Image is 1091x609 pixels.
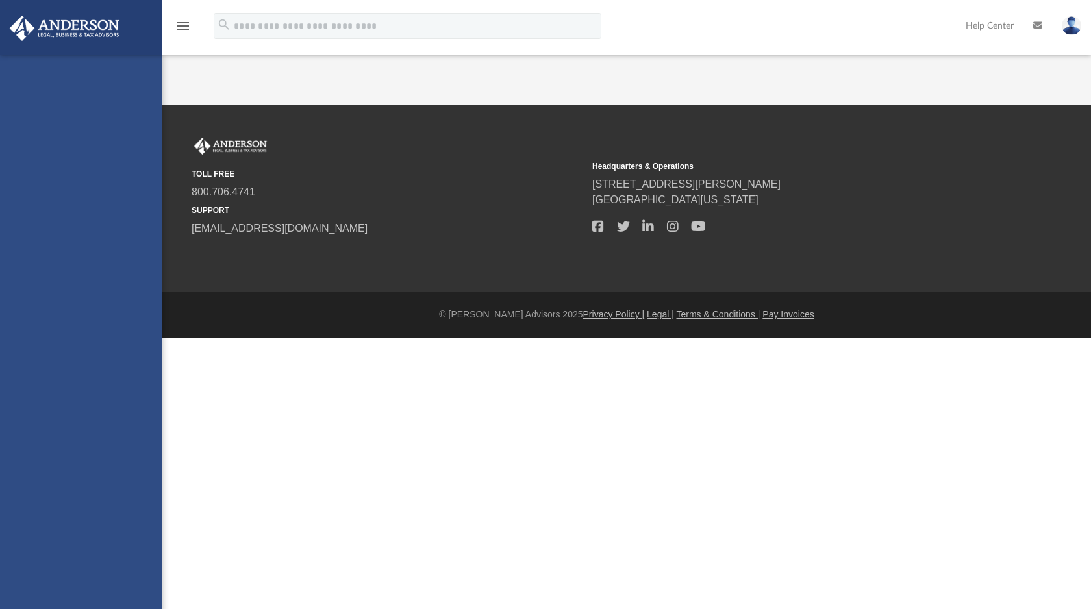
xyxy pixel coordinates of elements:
[162,308,1091,321] div: © [PERSON_NAME] Advisors 2025
[175,25,191,34] a: menu
[592,160,984,172] small: Headquarters & Operations
[6,16,123,41] img: Anderson Advisors Platinum Portal
[762,309,814,319] a: Pay Invoices
[217,18,231,32] i: search
[592,179,781,190] a: [STREET_ADDRESS][PERSON_NAME]
[647,309,674,319] a: Legal |
[677,309,760,319] a: Terms & Conditions |
[175,18,191,34] i: menu
[192,138,270,155] img: Anderson Advisors Platinum Portal
[192,168,583,180] small: TOLL FREE
[592,194,759,205] a: [GEOGRAPHIC_DATA][US_STATE]
[192,186,255,197] a: 800.706.4741
[192,205,583,216] small: SUPPORT
[583,309,645,319] a: Privacy Policy |
[192,223,368,234] a: [EMAIL_ADDRESS][DOMAIN_NAME]
[1062,16,1081,35] img: User Pic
